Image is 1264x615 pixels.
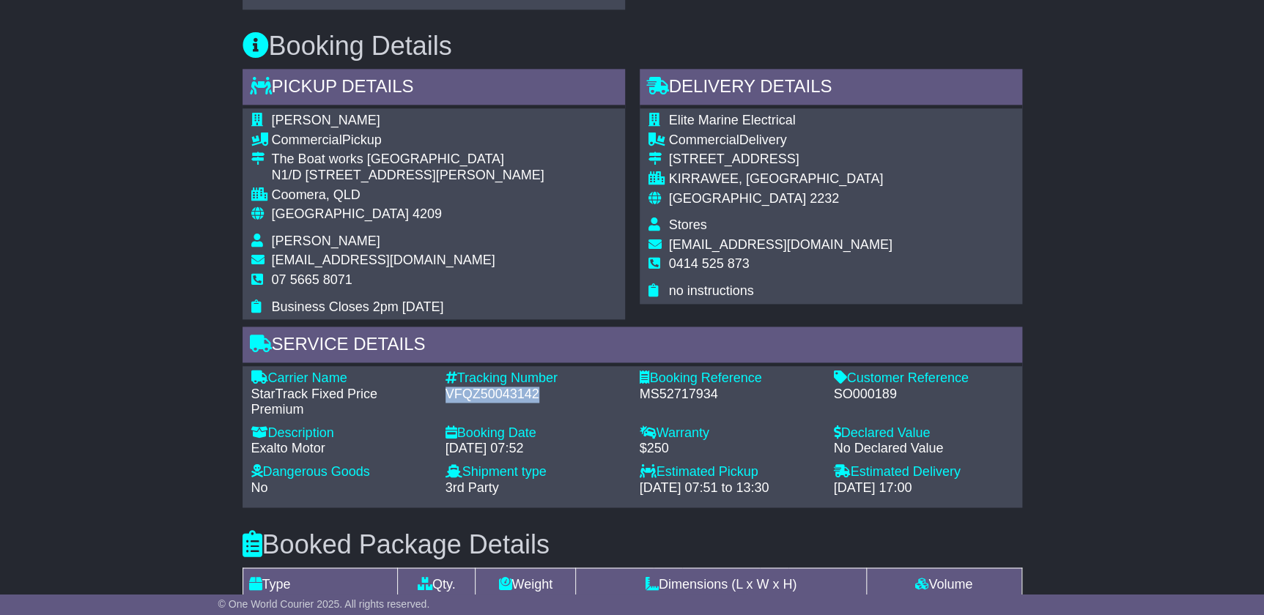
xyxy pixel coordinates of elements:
[669,283,754,298] span: no instructions
[413,206,442,221] span: 4209
[446,370,625,387] div: Tracking Number
[446,464,625,480] div: Shipment type
[669,191,806,206] span: [GEOGRAPHIC_DATA]
[834,441,1013,457] div: No Declared Value
[272,272,352,287] span: 07 5665 8071
[446,425,625,441] div: Booking Date
[669,217,707,232] span: Stores
[866,567,1021,600] td: Volume
[640,425,819,441] div: Warranty
[251,387,431,418] div: StarTrack Fixed Price Premium
[669,171,892,187] div: KIRRAWEE, [GEOGRAPHIC_DATA]
[669,256,750,271] span: 0414 525 873
[272,133,342,147] span: Commercial
[640,441,819,457] div: $250
[669,133,739,147] span: Commercial
[669,237,892,252] span: [EMAIL_ADDRESS][DOMAIN_NAME]
[243,69,625,108] div: Pickup Details
[251,480,268,495] span: No
[669,152,892,168] div: [STREET_ADDRESS]
[272,253,495,267] span: [EMAIL_ADDRESS][DOMAIN_NAME]
[476,567,576,600] td: Weight
[272,234,380,248] span: [PERSON_NAME]
[243,529,1022,559] h3: Booked Package Details
[251,441,431,457] div: Exalto Motor
[251,370,431,387] div: Carrier Name
[272,187,544,204] div: Coomera, QLD
[834,480,1013,496] div: [DATE] 17:00
[446,480,499,495] span: 3rd Party
[272,206,409,221] span: [GEOGRAPHIC_DATA]
[272,133,544,149] div: Pickup
[640,370,819,387] div: Booking Reference
[272,113,380,127] span: [PERSON_NAME]
[640,464,819,480] div: Estimated Pickup
[446,441,625,457] div: [DATE] 07:52
[669,113,796,127] span: Elite Marine Electrical
[640,69,1022,108] div: Delivery Details
[251,464,431,480] div: Dangerous Goods
[810,191,839,206] span: 2232
[834,464,1013,480] div: Estimated Delivery
[640,480,819,496] div: [DATE] 07:51 to 13:30
[834,387,1013,403] div: SO000189
[834,370,1013,387] div: Customer Reference
[272,152,544,168] div: The Boat works [GEOGRAPHIC_DATA]
[251,425,431,441] div: Description
[218,598,430,610] span: © One World Courier 2025. All rights reserved.
[669,133,892,149] div: Delivery
[243,31,1022,61] h3: Booking Details
[640,387,819,403] div: MS52717934
[243,567,398,600] td: Type
[446,387,625,403] div: VFQZ50043142
[272,168,544,184] div: N1/D [STREET_ADDRESS][PERSON_NAME]
[398,567,476,600] td: Qty.
[243,327,1022,366] div: Service Details
[834,425,1013,441] div: Declared Value
[272,299,444,314] span: Business Closes 2pm [DATE]
[576,567,866,600] td: Dimensions (L x W x H)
